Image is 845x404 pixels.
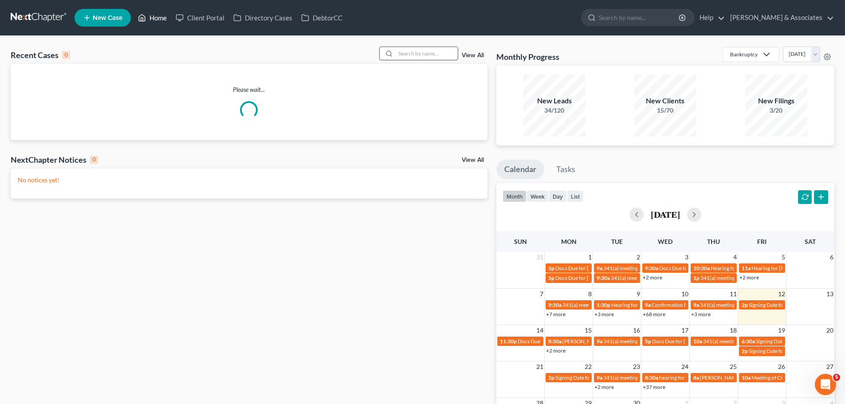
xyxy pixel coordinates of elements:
span: 5p [548,275,554,281]
span: Docs Due for [PERSON_NAME] [555,275,629,281]
span: Docs Due for [US_STATE][PERSON_NAME] [659,265,759,271]
span: 10a [742,374,751,381]
h3: Monthly Progress [496,51,559,62]
span: 9a [597,338,602,345]
a: Help [695,10,725,26]
span: 1p [693,275,700,281]
span: Hearing for [PERSON_NAME] [711,265,780,271]
a: +2 more [546,347,566,354]
div: Recent Cases [11,50,70,60]
span: 341(a) meeting for [PERSON_NAME] [603,338,689,345]
span: 6:30a [742,338,755,345]
span: 8:30a [645,374,658,381]
span: 22 [584,361,593,372]
a: +2 more [643,274,662,281]
a: Directory Cases [229,10,297,26]
div: 15/70 [634,106,696,115]
h2: [DATE] [651,210,680,219]
span: 16 [632,325,641,336]
span: 9a [597,265,602,271]
span: 9a [597,374,602,381]
a: View All [462,157,484,163]
button: list [567,190,584,202]
a: Home [134,10,171,26]
span: 9:30a [645,265,658,271]
span: Sun [514,238,527,245]
span: 8a [693,374,699,381]
span: 9:20a [548,302,562,308]
iframe: Intercom live chat [815,374,836,395]
a: [PERSON_NAME] & Associates [726,10,834,26]
span: [PERSON_NAME] - Criminal [700,374,765,381]
span: 15 [584,325,593,336]
p: Please wait... [11,85,487,94]
div: New Clients [634,96,696,106]
span: 5 [781,252,786,263]
span: Mon [561,238,577,245]
span: 2p [548,374,554,381]
span: [PERSON_NAME] [562,338,604,345]
a: DebtorCC [297,10,347,26]
span: 10 [680,289,689,299]
span: 23 [632,361,641,372]
span: 31 [535,252,544,263]
div: 0 [90,156,98,164]
span: 11a [742,265,751,271]
button: day [549,190,567,202]
input: Search by name... [396,47,458,60]
span: 5p [645,338,651,345]
span: Docs Due for [PERSON_NAME] [555,265,629,271]
span: 341(a) meeting for [PERSON_NAME] [603,374,689,381]
span: 21 [535,361,544,372]
span: 27 [825,361,834,372]
div: 34/120 [523,106,586,115]
span: 2 [636,252,641,263]
span: 341(a) meeting for [PERSON_NAME] [603,265,689,271]
span: Fri [757,238,766,245]
div: New Filings [745,96,807,106]
a: Tasks [548,160,583,179]
a: Calendar [496,160,544,179]
span: 10a [693,338,702,345]
span: Hearing for [PERSON_NAME] [751,265,821,271]
a: +7 more [546,311,566,318]
span: Signing Date for [PERSON_NAME] [756,338,835,345]
span: 20 [825,325,834,336]
span: 9a [693,302,699,308]
span: 12 [777,289,786,299]
button: week [527,190,549,202]
input: Search by name... [599,9,680,26]
span: Signing Date for [PERSON_NAME] and [PERSON_NAME] [555,374,687,381]
span: Hearing for [PERSON_NAME] [611,302,680,308]
a: +2 more [594,384,614,390]
span: 2p [742,302,748,308]
span: 8 [587,289,593,299]
span: 9:30a [597,275,610,281]
div: 0 [62,51,70,59]
span: Docs Due for [PERSON_NAME] [652,338,725,345]
span: New Case [93,15,122,21]
span: 341(a) meeting for [PERSON_NAME] [562,302,648,308]
span: 11:30p [500,338,517,345]
span: 5p [548,265,554,271]
span: 14 [535,325,544,336]
span: 25 [729,361,738,372]
p: No notices yet! [18,176,480,184]
span: 7 [539,289,544,299]
div: 3/20 [745,106,807,115]
span: Docs Due for [PERSON_NAME] [518,338,591,345]
span: 3 [684,252,689,263]
span: 341(a) meeting for [PERSON_NAME] [700,302,786,308]
span: hearing for [PERSON_NAME] [659,374,727,381]
span: 4 [732,252,738,263]
span: 13 [825,289,834,299]
span: 17 [680,325,689,336]
span: 341(a) meeting for [PERSON_NAME] [611,275,696,281]
span: Sat [805,238,816,245]
a: +2 more [739,274,759,281]
span: 5 [833,374,840,381]
span: 8:30a [548,338,562,345]
span: 26 [777,361,786,372]
span: 1 [587,252,593,263]
a: +68 more [643,311,665,318]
